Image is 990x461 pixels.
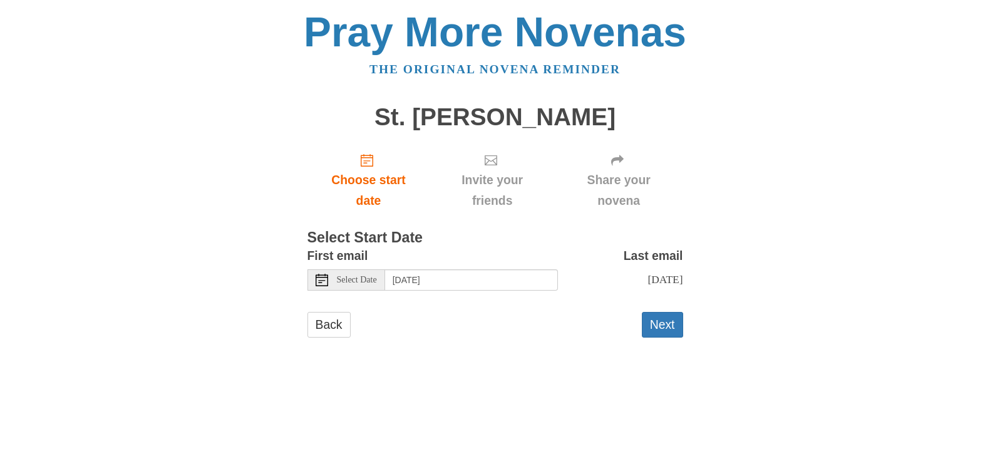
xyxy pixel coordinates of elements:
[430,143,554,217] div: Click "Next" to confirm your start date first.
[567,170,671,211] span: Share your novena
[307,230,683,246] h3: Select Start Date
[647,273,683,286] span: [DATE]
[304,9,686,55] a: Pray More Novenas
[307,143,430,217] a: Choose start date
[442,170,542,211] span: Invite your friends
[307,312,351,338] a: Back
[337,276,377,284] span: Select Date
[320,170,418,211] span: Choose start date
[624,246,683,266] label: Last email
[369,63,621,76] a: The original novena reminder
[555,143,683,217] div: Click "Next" to confirm your start date first.
[642,312,683,338] button: Next
[307,246,368,266] label: First email
[307,104,683,131] h1: St. [PERSON_NAME]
